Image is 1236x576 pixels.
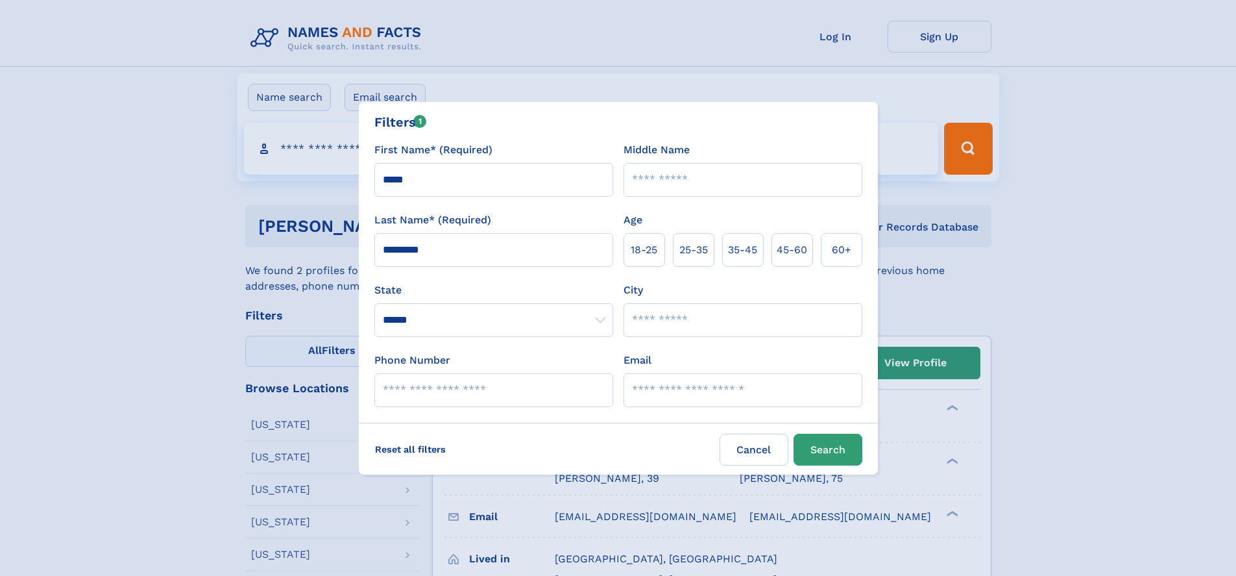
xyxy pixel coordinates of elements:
label: Phone Number [374,353,450,368]
label: Last Name* (Required) [374,212,491,228]
div: Filters [374,112,427,132]
span: 45‑60 [777,242,807,258]
span: 25‑35 [679,242,708,258]
span: 35‑45 [728,242,757,258]
label: Cancel [720,434,788,466]
label: First Name* (Required) [374,142,492,158]
label: State [374,282,613,298]
label: Age [624,212,642,228]
label: Reset all filters [367,434,454,465]
span: 60+ [832,242,851,258]
label: City [624,282,643,298]
button: Search [794,434,862,466]
label: Email [624,353,651,368]
label: Middle Name [624,142,690,158]
span: 18‑25 [631,242,657,258]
